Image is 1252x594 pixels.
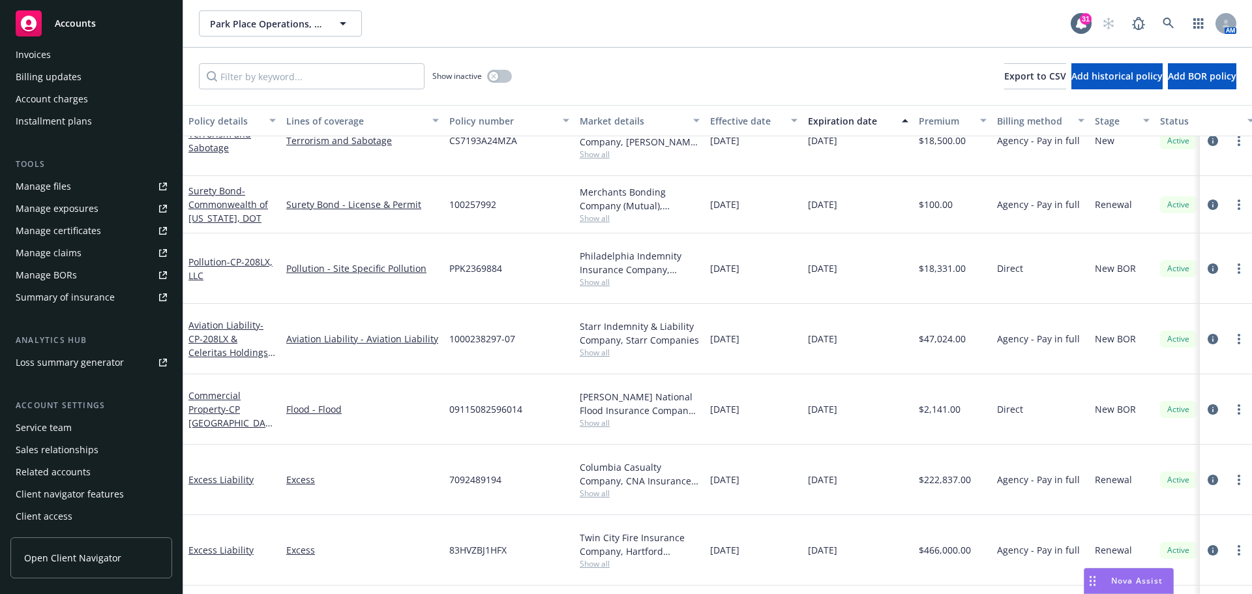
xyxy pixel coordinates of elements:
span: Open Client Navigator [24,551,121,565]
span: 1000238297-07 [449,332,515,346]
div: Sales relationships [16,439,98,460]
span: Show all [580,276,700,288]
div: Expiration date [808,114,894,128]
a: Surety Bond - License & Permit [286,198,439,211]
span: Show all [580,213,700,224]
a: Accounts [10,5,172,42]
div: Merchants Bonding Company (Mutual), Merchants Bonding Company [580,185,700,213]
div: Drag to move [1084,569,1101,593]
a: circleInformation [1205,331,1221,347]
div: Related accounts [16,462,91,483]
a: Installment plans [10,111,172,132]
div: Client navigator features [16,484,124,505]
span: 100257992 [449,198,496,211]
button: Lines of coverage [281,105,444,136]
span: Renewal [1095,473,1132,486]
div: Twin City Fire Insurance Company, Hartford Insurance Group [580,531,700,558]
span: 7092489194 [449,473,501,486]
a: Excess Liability [188,473,254,486]
a: Excess [286,473,439,486]
div: Policy number [449,114,555,128]
span: $47,024.00 [919,332,966,346]
a: Account charges [10,89,172,110]
a: Invoices [10,44,172,65]
span: Show all [580,347,700,358]
a: Client access [10,506,172,527]
div: Installment plans [16,111,92,132]
span: New BOR [1095,402,1136,416]
span: [DATE] [808,473,837,486]
div: Philadelphia Indemnity Insurance Company, [GEOGRAPHIC_DATA] Insurance Companies [580,249,700,276]
a: Manage certificates [10,220,172,241]
a: Start snowing [1095,10,1122,37]
span: $18,331.00 [919,261,966,275]
button: Stage [1090,105,1155,136]
span: New BOR [1095,261,1136,275]
span: [DATE] [710,402,739,416]
div: Manage claims [16,243,82,263]
div: Policy details [188,114,261,128]
span: New BOR [1095,332,1136,346]
a: Report a Bug [1125,10,1152,37]
span: Active [1165,263,1191,275]
button: Policy details [183,105,281,136]
span: Show all [580,558,700,569]
span: Show inactive [432,70,482,82]
div: Status [1160,114,1240,128]
a: circleInformation [1205,402,1221,417]
a: Client navigator features [10,484,172,505]
a: more [1231,402,1247,417]
a: Search [1155,10,1182,37]
a: circleInformation [1205,261,1221,276]
button: Nova Assist [1084,568,1174,594]
span: [DATE] [710,332,739,346]
span: Active [1165,474,1191,486]
span: [DATE] [710,198,739,211]
span: [DATE] [808,402,837,416]
span: Show all [580,488,700,499]
a: Commercial Property [188,389,271,456]
span: $2,141.00 [919,402,961,416]
span: PPK2369884 [449,261,502,275]
button: Market details [574,105,705,136]
a: Terrorism and Sabotage [188,128,251,154]
a: Summary of insurance [10,287,172,308]
span: Renewal [1095,543,1132,557]
div: Lines of coverage [286,114,425,128]
a: Pollution - Site Specific Pollution [286,261,439,275]
span: Active [1165,135,1191,147]
a: Manage exposures [10,198,172,219]
a: circleInformation [1205,542,1221,558]
span: Active [1165,544,1191,556]
span: $222,837.00 [919,473,971,486]
span: [DATE] [808,198,837,211]
div: Summary of insurance [16,287,115,308]
span: Add BOR policy [1168,70,1236,82]
span: Export to CSV [1004,70,1066,82]
button: Park Place Operations, Inc. [199,10,362,37]
a: Billing updates [10,67,172,87]
div: Columbia Casualty Company, CNA Insurance, RT Specialty Insurance Services, LLC (RSG Specialty, LLC) [580,460,700,488]
div: Billing method [997,114,1070,128]
a: circleInformation [1205,472,1221,488]
div: 31 [1080,13,1092,25]
div: Effective date [710,114,783,128]
span: Agency - Pay in full [997,134,1080,147]
a: Manage files [10,176,172,197]
div: Premium [919,114,972,128]
a: more [1231,261,1247,276]
a: Loss summary generator [10,352,172,373]
a: circleInformation [1205,133,1221,149]
a: more [1231,542,1247,558]
span: [DATE] [808,332,837,346]
a: Related accounts [10,462,172,483]
span: Show all [580,417,700,428]
div: [PERSON_NAME] National Flood Insurance Company, [PERSON_NAME] Flood [580,390,700,417]
span: Nova Assist [1111,575,1163,586]
span: Add historical policy [1071,70,1163,82]
div: Account charges [16,89,88,110]
span: - Commonwealth of [US_STATE], DOT [188,185,268,224]
span: Accounts [55,18,96,29]
a: Terrorism and Sabotage [286,134,439,147]
button: Billing method [992,105,1090,136]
